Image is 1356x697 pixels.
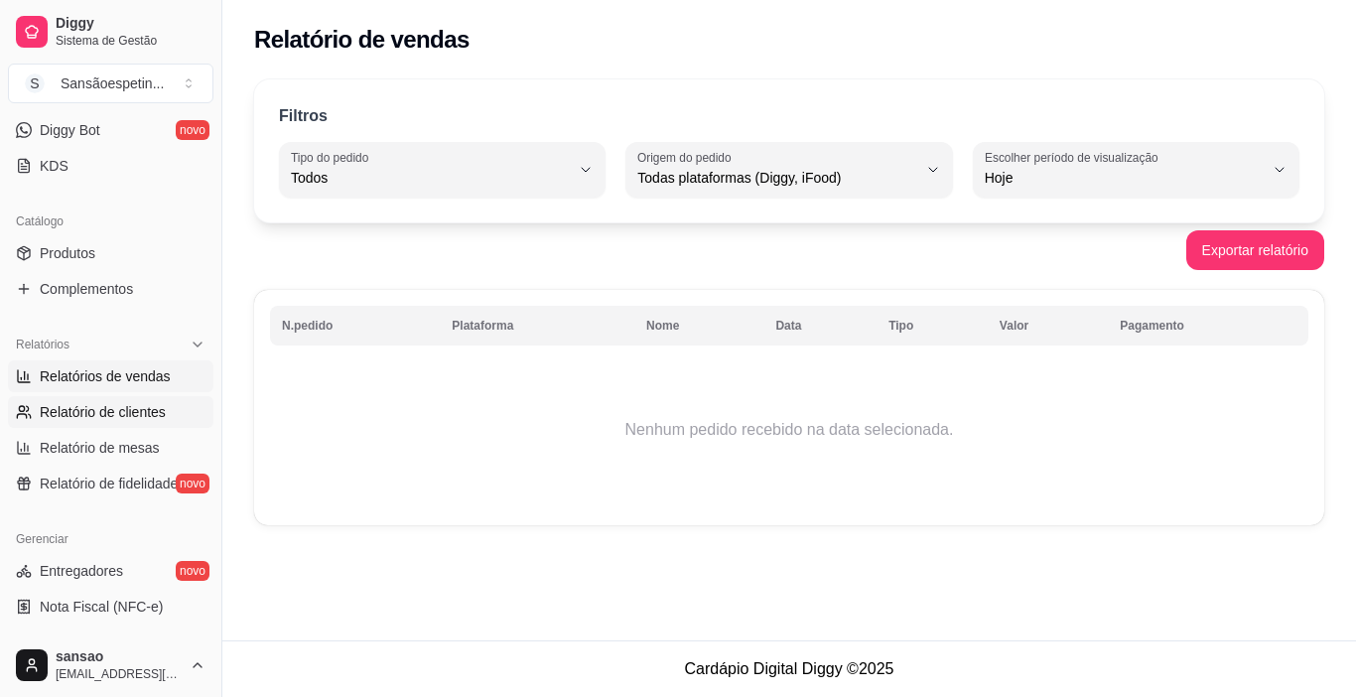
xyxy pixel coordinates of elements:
span: S [25,73,45,93]
th: Valor [988,306,1108,346]
a: Diggy Botnovo [8,114,213,146]
span: Relatórios [16,337,69,352]
span: KDS [40,156,68,176]
td: Nenhum pedido recebido na data selecionada. [270,350,1308,509]
span: Sistema de Gestão [56,33,205,49]
th: N.pedido [270,306,440,346]
h2: Relatório de vendas [254,24,470,56]
span: Relatórios de vendas [40,366,171,386]
button: Select a team [8,64,213,103]
a: Nota Fiscal (NFC-e) [8,591,213,623]
th: Nome [634,306,763,346]
p: Filtros [279,104,328,128]
span: sansao [56,648,182,666]
span: Produtos [40,243,95,263]
div: Gerenciar [8,523,213,555]
span: Entregadores [40,561,123,581]
span: Diggy [56,15,205,33]
button: Tipo do pedidoTodos [279,142,606,198]
label: Origem do pedido [637,149,738,166]
a: Produtos [8,237,213,269]
label: Tipo do pedido [291,149,375,166]
button: Escolher período de visualizaçãoHoje [973,142,1299,198]
a: Relatórios de vendas [8,360,213,392]
button: Origem do pedidoTodas plataformas (Diggy, iFood) [625,142,952,198]
span: Controle de caixa [40,632,148,652]
span: Relatório de mesas [40,438,160,458]
a: Complementos [8,273,213,305]
span: Nota Fiscal (NFC-e) [40,597,163,617]
th: Data [763,306,877,346]
a: Entregadoresnovo [8,555,213,587]
th: Tipo [877,306,988,346]
a: Relatório de clientes [8,396,213,428]
a: KDS [8,150,213,182]
button: Exportar relatório [1186,230,1324,270]
a: Relatório de mesas [8,432,213,464]
a: Relatório de fidelidadenovo [8,468,213,499]
th: Plataforma [440,306,634,346]
span: Complementos [40,279,133,299]
button: sansao[EMAIL_ADDRESS][DOMAIN_NAME] [8,641,213,689]
div: Catálogo [8,206,213,237]
label: Escolher período de visualização [985,149,1164,166]
div: Sansãoespetin ... [61,73,164,93]
span: Relatório de fidelidade [40,474,178,493]
a: Controle de caixa [8,627,213,658]
span: Relatório de clientes [40,402,166,422]
span: Todos [291,168,570,188]
span: Diggy Bot [40,120,100,140]
a: DiggySistema de Gestão [8,8,213,56]
span: [EMAIL_ADDRESS][DOMAIN_NAME] [56,666,182,682]
th: Pagamento [1108,306,1308,346]
footer: Cardápio Digital Diggy © 2025 [222,640,1356,697]
span: Todas plataformas (Diggy, iFood) [637,168,916,188]
span: Hoje [985,168,1264,188]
